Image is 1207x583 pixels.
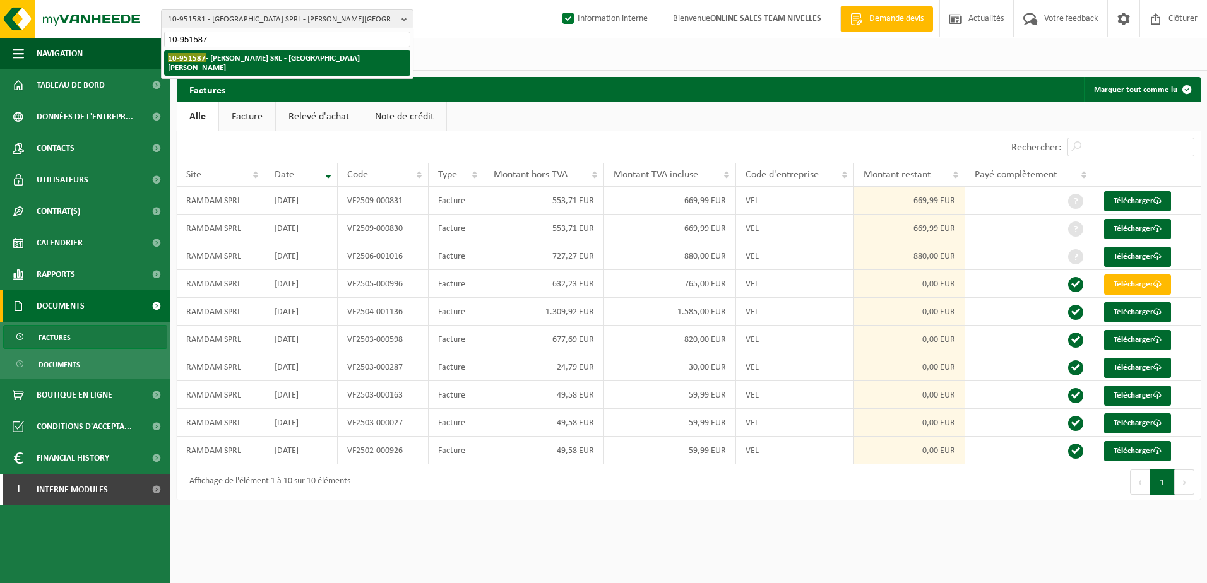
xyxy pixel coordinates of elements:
td: VF2504-001136 [338,298,429,326]
span: Données de l'entrepr... [37,101,133,132]
td: 0,00 EUR [854,353,965,381]
input: Chercher des succursales liées [164,32,410,47]
span: Date [275,170,294,180]
td: 820,00 EUR [604,326,737,353]
td: VF2509-000831 [338,187,429,215]
td: VF2509-000830 [338,215,429,242]
div: Affichage de l'élément 1 à 10 sur 10 éléments [183,471,350,493]
span: Site [186,170,201,180]
td: 49,58 EUR [484,409,604,437]
td: 0,00 EUR [854,381,965,409]
a: Demande devis [840,6,933,32]
td: [DATE] [265,353,338,381]
a: Télécharger [1104,330,1171,350]
td: 1.585,00 EUR [604,298,737,326]
a: Télécharger [1104,302,1171,322]
span: Code d'entreprise [746,170,819,180]
span: Montant TVA incluse [614,170,698,180]
td: 30,00 EUR [604,353,737,381]
a: Alle [177,102,218,131]
button: Marquer tout comme lu [1084,77,1199,102]
td: 59,99 EUR [604,381,737,409]
td: Facture [429,270,484,298]
a: Relevé d'achat [276,102,362,131]
td: 59,99 EUR [604,409,737,437]
span: Demande devis [866,13,927,25]
td: VEL [736,326,854,353]
span: Factures [39,326,71,350]
a: Télécharger [1104,247,1171,267]
span: Conditions d'accepta... [37,411,132,442]
td: Facture [429,215,484,242]
a: Télécharger [1104,274,1171,295]
td: VEL [736,270,854,298]
td: Facture [429,381,484,409]
td: VF2503-000163 [338,381,429,409]
a: Note de crédit [362,102,446,131]
td: RAMDAM SPRL [177,353,265,381]
td: [DATE] [265,187,338,215]
td: 0,00 EUR [854,409,965,437]
td: Facture [429,242,484,270]
td: [DATE] [265,409,338,437]
strong: - [PERSON_NAME] SRL - [GEOGRAPHIC_DATA][PERSON_NAME] [168,53,360,72]
td: 669,99 EUR [604,215,737,242]
td: 553,71 EUR [484,215,604,242]
span: Navigation [37,38,83,69]
td: 669,99 EUR [604,187,737,215]
td: VEL [736,298,854,326]
span: Code [347,170,368,180]
a: Télécharger [1104,441,1171,461]
label: Rechercher: [1011,143,1061,153]
td: VF2502-000926 [338,437,429,464]
span: Rapports [37,259,75,290]
td: 1.309,92 EUR [484,298,604,326]
td: VF2503-000287 [338,353,429,381]
td: 49,58 EUR [484,437,604,464]
td: 632,23 EUR [484,270,604,298]
td: [DATE] [265,437,338,464]
span: Financial History [37,442,109,474]
td: 0,00 EUR [854,270,965,298]
h2: Factures [177,77,238,102]
a: Télécharger [1104,358,1171,378]
span: Calendrier [37,227,83,259]
strong: ONLINE SALES TEAM NIVELLES [710,14,821,23]
td: VEL [736,381,854,409]
td: VF2503-000027 [338,409,429,437]
td: RAMDAM SPRL [177,270,265,298]
td: 49,58 EUR [484,381,604,409]
a: Facture [219,102,275,131]
td: 677,69 EUR [484,326,604,353]
span: Tableau de bord [37,69,105,101]
td: 0,00 EUR [854,437,965,464]
td: 880,00 EUR [854,242,965,270]
span: Montant restant [864,170,931,180]
span: Contacts [37,132,74,164]
td: Facture [429,409,484,437]
button: 1 [1150,469,1175,495]
td: 765,00 EUR [604,270,737,298]
td: RAMDAM SPRL [177,298,265,326]
td: RAMDAM SPRL [177,215,265,242]
span: Montant hors TVA [494,170,568,180]
a: Documents [3,352,167,376]
span: Documents [37,290,85,322]
span: Boutique en ligne [37,379,112,411]
td: 0,00 EUR [854,326,965,353]
td: [DATE] [265,381,338,409]
span: Contrat(s) [37,196,80,227]
td: RAMDAM SPRL [177,437,265,464]
td: Facture [429,326,484,353]
td: 24,79 EUR [484,353,604,381]
td: VEL [736,187,854,215]
td: Facture [429,353,484,381]
td: 669,99 EUR [854,215,965,242]
td: RAMDAM SPRL [177,187,265,215]
td: VF2503-000598 [338,326,429,353]
span: Type [438,170,457,180]
td: VEL [736,242,854,270]
a: Télécharger [1104,219,1171,239]
a: Télécharger [1104,386,1171,406]
td: Facture [429,187,484,215]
